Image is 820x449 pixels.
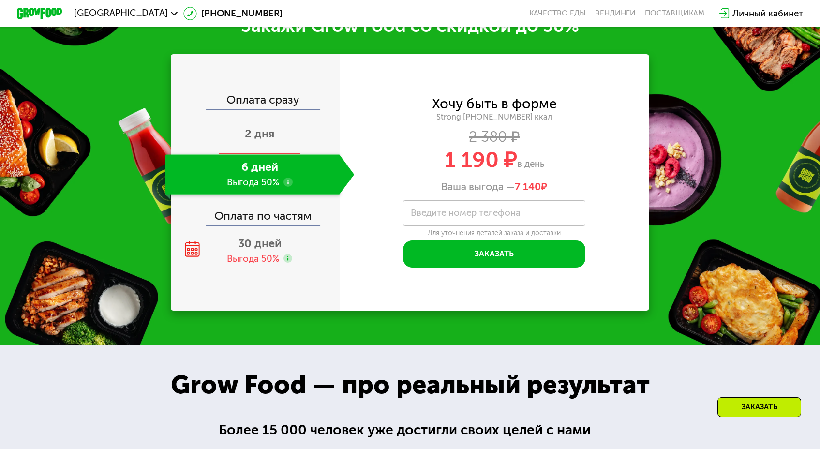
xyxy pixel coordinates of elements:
[595,9,636,18] a: Вендинги
[152,366,669,405] div: Grow Food — про реальный результат
[517,158,544,169] span: в день
[717,397,801,417] div: Заказать
[238,237,282,250] span: 30 дней
[172,199,339,225] div: Оплата по частям
[340,112,649,122] div: Strong [PHONE_NUMBER] ккал
[645,9,704,18] div: поставщикам
[227,253,279,265] div: Выгода 50%
[245,127,274,140] span: 2 дня
[411,210,521,216] label: Введите номер телефона
[732,7,803,20] div: Личный кабинет
[172,94,339,109] div: Оплата сразу
[183,7,283,20] a: [PHONE_NUMBER]
[529,9,586,18] a: Качество еды
[340,181,649,194] div: Ваша выгода —
[515,180,541,193] span: 7 140
[403,229,585,238] div: Для уточнения деталей заказа и доставки
[340,131,649,143] div: 2 380 ₽
[403,240,585,268] button: Заказать
[432,97,557,110] div: Хочу быть в форме
[219,419,601,441] div: Более 15 000 человек уже достигли своих целей с нами
[515,181,547,194] span: ₽
[445,147,517,173] span: 1 190 ₽
[74,9,168,18] span: [GEOGRAPHIC_DATA]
